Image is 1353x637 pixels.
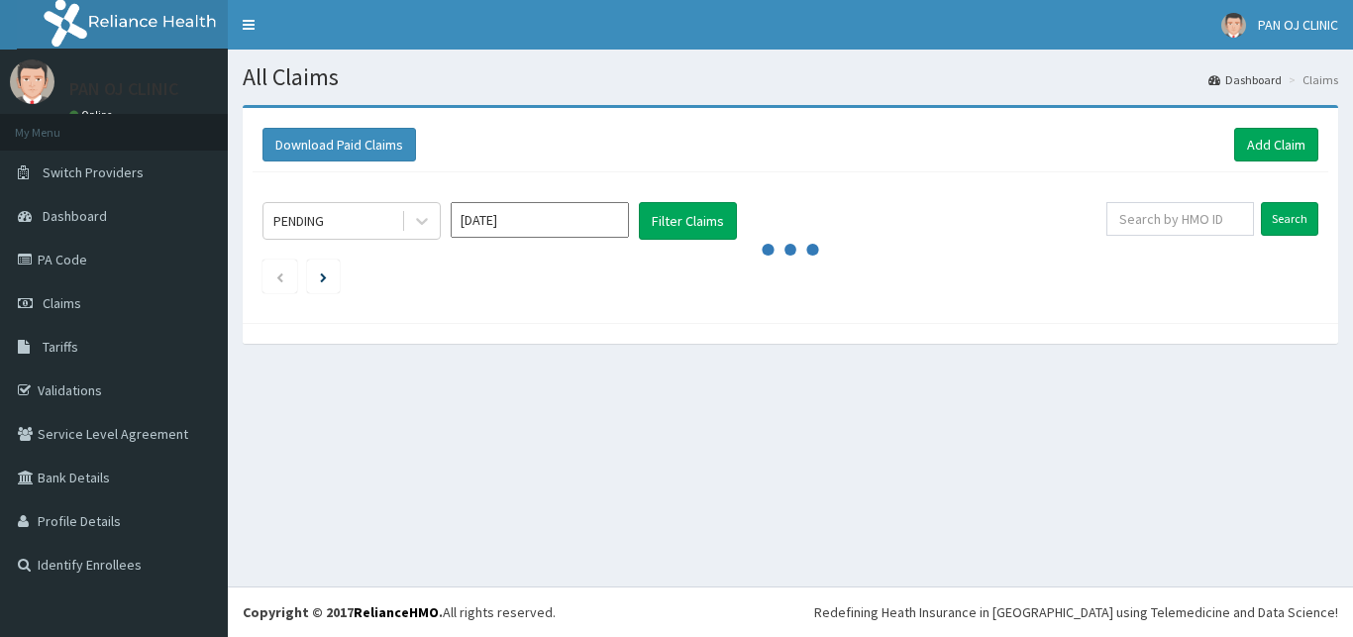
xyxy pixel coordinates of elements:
p: PAN OJ CLINIC [69,80,178,98]
a: Next page [320,267,327,285]
h1: All Claims [243,64,1338,90]
a: Add Claim [1234,128,1318,161]
img: User Image [10,59,54,104]
a: Online [69,108,117,122]
img: User Image [1221,13,1246,38]
div: Redefining Heath Insurance in [GEOGRAPHIC_DATA] using Telemedicine and Data Science! [814,602,1338,622]
svg: audio-loading [761,220,820,279]
a: RelianceHMO [354,603,439,621]
li: Claims [1284,71,1338,88]
button: Filter Claims [639,202,737,240]
input: Select Month and Year [451,202,629,238]
span: Dashboard [43,207,107,225]
span: Claims [43,294,81,312]
strong: Copyright © 2017 . [243,603,443,621]
button: Download Paid Claims [262,128,416,161]
input: Search [1261,202,1318,236]
span: Tariffs [43,338,78,356]
span: PAN OJ CLINIC [1258,16,1338,34]
span: Switch Providers [43,163,144,181]
div: PENDING [273,211,324,231]
a: Previous page [275,267,284,285]
input: Search by HMO ID [1106,202,1254,236]
a: Dashboard [1208,71,1282,88]
footer: All rights reserved. [228,586,1353,637]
